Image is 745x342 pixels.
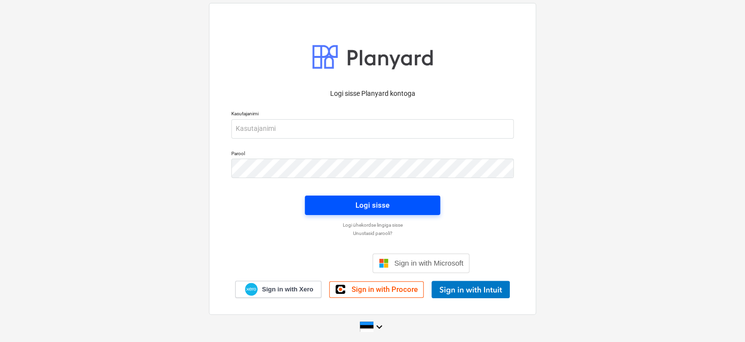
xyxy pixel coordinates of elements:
span: Sign in with Procore [351,285,417,294]
p: Parool [231,150,514,159]
a: Unustasid parooli? [226,230,519,236]
iframe: Chat Widget [696,295,745,342]
p: Kasutajanimi [231,110,514,119]
i: keyboard_arrow_down [373,321,385,333]
span: Sign in with Xero [262,285,313,294]
iframe: Sign in with Google Button [271,252,370,274]
a: Sign in with Procore [329,281,424,298]
p: Logi sisse Planyard kontoga [231,89,514,99]
div: Logi sisse [355,199,390,212]
input: Kasutajanimi [231,119,514,139]
a: Sign in with Xero [235,281,322,298]
img: Microsoft logo [379,258,389,268]
span: Sign in with Microsoft [394,259,464,267]
button: Logi sisse [305,196,440,215]
img: Xero logo [245,283,258,296]
a: Logi ühekordse lingiga sisse [226,222,519,228]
